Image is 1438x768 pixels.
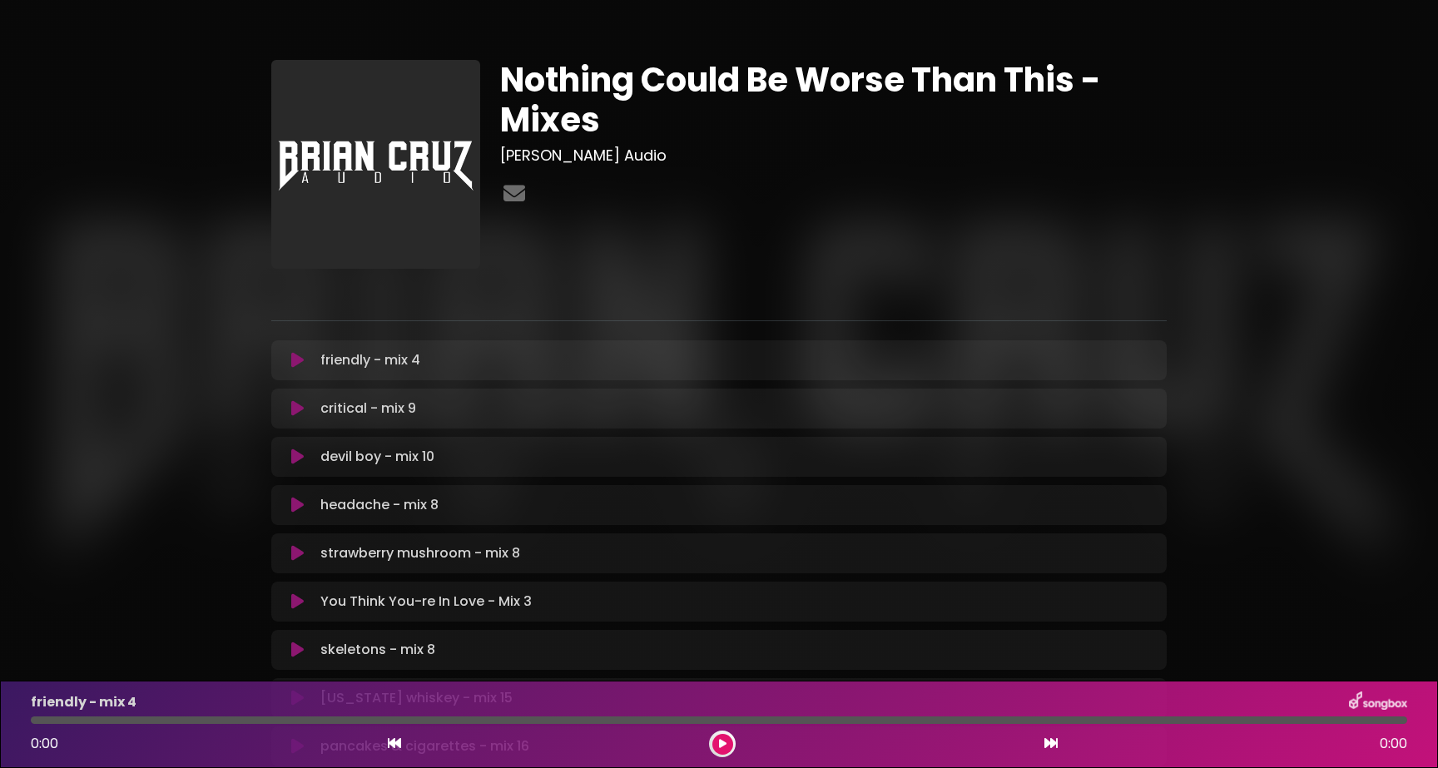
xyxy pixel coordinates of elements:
p: headache - mix 8 [320,495,439,515]
h1: Nothing Could Be Worse Than This - Mixes [500,60,1167,140]
p: skeletons - mix 8 [320,640,435,660]
p: devil boy - mix 10 [320,447,434,467]
p: strawberry mushroom - mix 8 [320,543,520,563]
img: fw2wk1OQSoqEPMJhtLMl [271,60,480,269]
span: 0:00 [1380,734,1407,754]
h3: [PERSON_NAME] Audio [500,146,1167,165]
span: 0:00 [31,734,58,753]
img: songbox-logo-white.png [1349,691,1407,713]
p: critical - mix 9 [320,399,416,419]
p: You Think You-re In Love - Mix 3 [320,592,532,612]
p: friendly - mix 4 [320,350,420,370]
p: friendly - mix 4 [31,692,136,712]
